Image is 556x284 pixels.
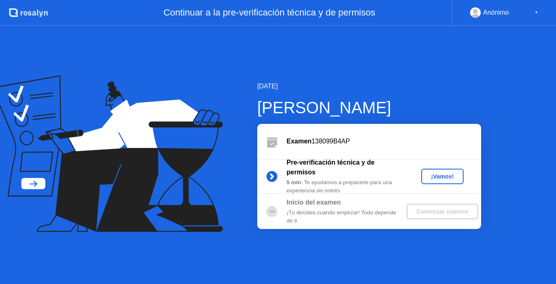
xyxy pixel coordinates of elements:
[257,81,481,91] div: [DATE]
[287,138,311,145] b: Examen
[287,159,374,176] b: Pre-verificación técnica y de permisos
[287,179,301,185] b: 5 min
[287,136,481,146] div: 138099B4AP
[483,7,509,18] div: Anónimo
[421,169,464,184] button: ¡Vamos!
[257,95,481,120] div: [PERSON_NAME]
[287,209,404,225] div: ¡Tú decides cuándo empezar! Todo depende de ti
[534,7,538,18] div: ▼
[287,199,341,206] b: Inicio del examen
[407,204,478,219] button: Comenzar examen
[287,178,404,195] div: : Te ayudamos a prepararte para una experiencia sin estrés
[425,173,460,180] div: ¡Vamos!
[410,208,475,215] div: Comenzar examen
